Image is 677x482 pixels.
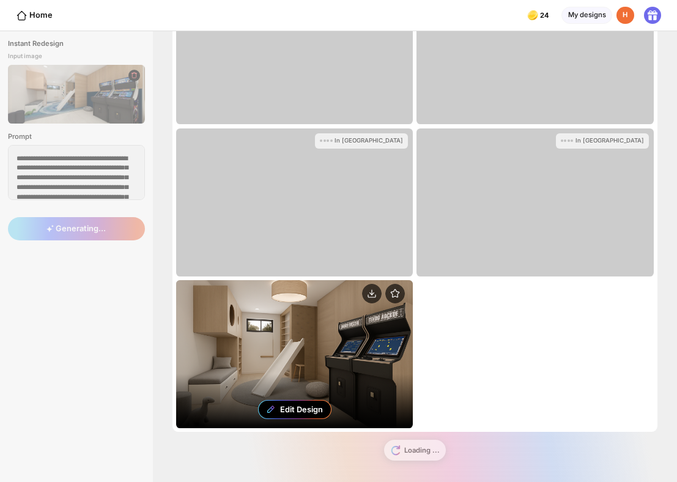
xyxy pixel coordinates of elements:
div: My designs [561,7,612,24]
div: Home [16,10,53,21]
span: 24 [540,12,552,20]
div: In [GEOGRAPHIC_DATA] [335,137,403,145]
div: Edit Design [280,405,323,414]
div: H [616,7,634,24]
div: In [GEOGRAPHIC_DATA] [575,137,644,145]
